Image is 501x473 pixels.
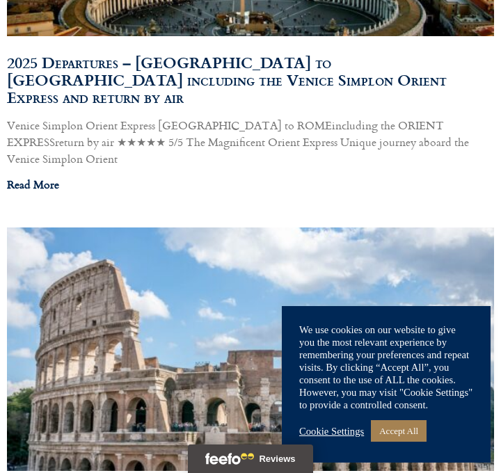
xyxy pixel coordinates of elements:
[7,176,59,193] a: Read more about 2025 Departures – London to Rome including the Venice Simplon Orient Express and ...
[7,51,447,109] a: 2025 Departures – [GEOGRAPHIC_DATA] to [GEOGRAPHIC_DATA] including the Venice Simplon Orient Expr...
[7,117,494,167] p: Venice Simplon Orient Express [GEOGRAPHIC_DATA] to ROMEincluding the ORIENT EXPRESSreturn by air ...
[299,425,364,438] a: Cookie Settings
[299,323,473,411] div: We use cookies on our website to give you the most relevant experience by remembering your prefer...
[371,420,427,442] a: Accept All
